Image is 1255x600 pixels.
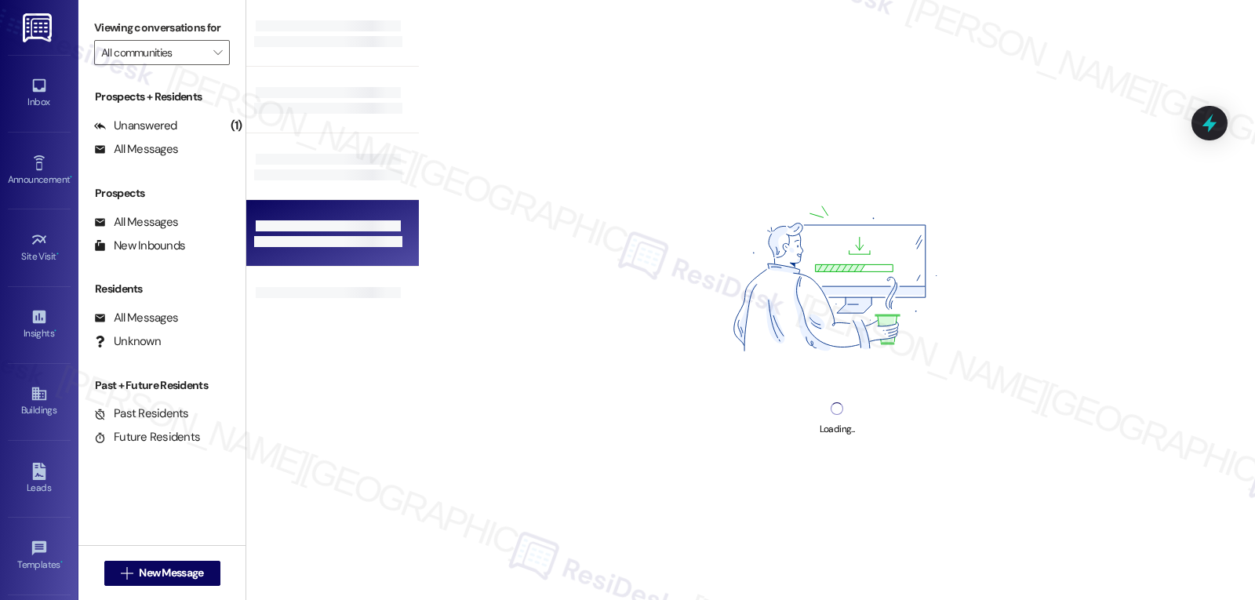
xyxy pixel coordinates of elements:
div: Residents [78,281,246,297]
div: Prospects [78,185,246,202]
a: Templates • [8,535,71,577]
a: Buildings [8,380,71,423]
button: New Message [104,561,220,586]
span: • [70,172,72,183]
span: • [54,325,56,336]
div: All Messages [94,141,178,158]
i:  [213,46,222,59]
a: Site Visit • [8,227,71,269]
div: Unanswered [94,118,177,134]
span: New Message [139,565,203,581]
i:  [121,567,133,580]
a: Insights • [8,304,71,346]
div: All Messages [94,310,178,326]
div: Loading... [820,421,855,438]
div: (1) [227,114,246,138]
div: Unknown [94,333,161,350]
input: All communities [101,40,205,65]
div: Prospects + Residents [78,89,246,105]
div: All Messages [94,214,178,231]
div: New Inbounds [94,238,185,254]
a: Inbox [8,72,71,115]
div: Past Residents [94,405,189,422]
div: Future Residents [94,429,200,445]
span: • [56,249,59,260]
img: ResiDesk Logo [23,13,55,42]
a: Leads [8,458,71,500]
div: Past + Future Residents [78,377,246,394]
span: • [60,557,63,568]
label: Viewing conversations for [94,16,230,40]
